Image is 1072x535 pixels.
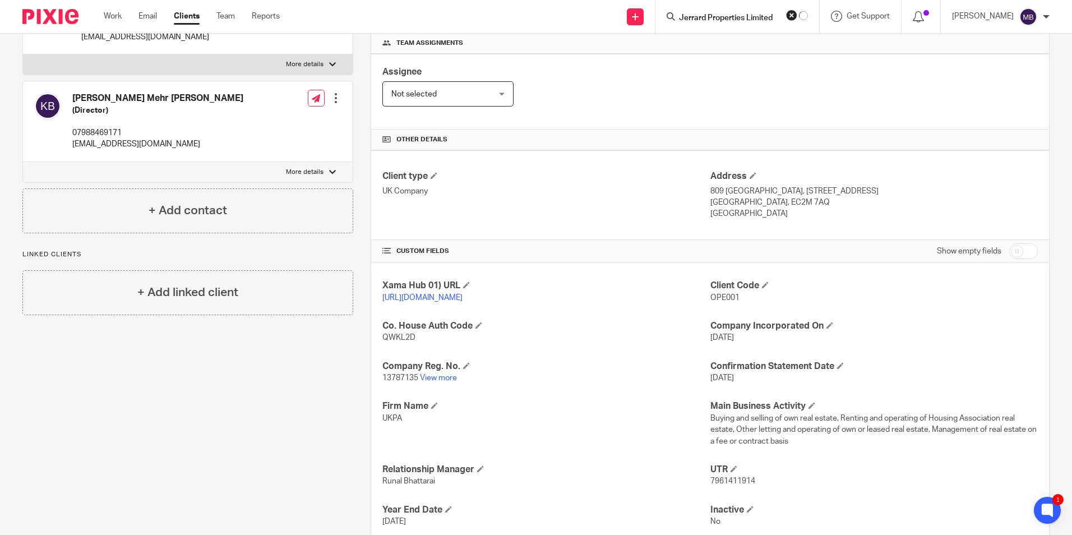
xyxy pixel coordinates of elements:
[382,294,463,302] a: [URL][DOMAIN_NAME]
[382,67,422,76] span: Assignee
[149,202,227,219] h4: + Add contact
[1052,494,1064,505] div: 1
[710,334,734,342] span: [DATE]
[22,9,78,24] img: Pixie
[710,374,734,382] span: [DATE]
[710,400,1038,412] h4: Main Business Activity
[22,250,353,259] p: Linked clients
[786,10,797,21] button: Clear
[678,13,779,24] input: Search
[710,361,1038,372] h4: Confirmation Statement Date
[138,11,157,22] a: Email
[937,246,1001,257] label: Show empty fields
[710,197,1038,208] p: [GEOGRAPHIC_DATA], EC2M 7AQ
[286,168,324,177] p: More details
[710,414,1037,445] span: Buying and selling of own real estate, Renting and operating of Housing Association real estate, ...
[382,400,710,412] h4: Firm Name
[382,414,402,422] span: UKPA
[391,90,437,98] span: Not selected
[382,477,435,485] span: Runal Bhattarai
[1019,8,1037,26] img: svg%3E
[382,518,406,525] span: [DATE]
[382,186,710,197] p: UK Company
[382,374,418,382] span: 13787135
[710,170,1038,182] h4: Address
[286,60,324,69] p: More details
[252,11,280,22] a: Reports
[710,208,1038,219] p: [GEOGRAPHIC_DATA]
[710,186,1038,197] p: 809 [GEOGRAPHIC_DATA], [STREET_ADDRESS]
[382,361,710,372] h4: Company Reg. No.
[72,139,243,150] p: [EMAIL_ADDRESS][DOMAIN_NAME]
[382,464,710,476] h4: Relationship Manager
[710,320,1038,332] h4: Company Incorporated On
[952,11,1014,22] p: [PERSON_NAME]
[710,477,755,485] span: 7961411914
[382,170,710,182] h4: Client type
[382,504,710,516] h4: Year End Date
[382,280,710,292] h4: Xama Hub 01) URL
[216,11,235,22] a: Team
[72,127,243,139] p: 07988469171
[710,294,740,302] span: OPE001
[710,518,720,525] span: No
[710,464,1038,476] h4: UTR
[382,320,710,332] h4: Co. House Auth Code
[847,12,890,20] span: Get Support
[34,93,61,119] img: svg%3E
[710,504,1038,516] h4: Inactive
[710,280,1038,292] h4: Client Code
[382,334,415,342] span: QWKL2D
[137,284,238,301] h4: + Add linked client
[382,247,710,256] h4: CUSTOM FIELDS
[396,135,447,144] span: Other details
[81,31,209,43] p: [EMAIL_ADDRESS][DOMAIN_NAME]
[72,105,243,116] h5: (Director)
[104,11,122,22] a: Work
[72,93,243,104] h4: [PERSON_NAME] Mehr [PERSON_NAME]
[396,39,463,48] span: Team assignments
[799,11,808,20] svg: Results are loading
[174,11,200,22] a: Clients
[420,374,457,382] a: View more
